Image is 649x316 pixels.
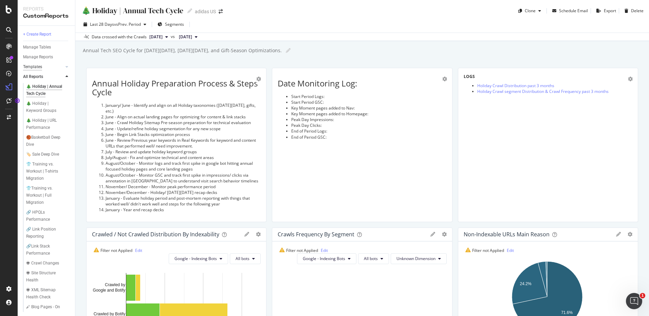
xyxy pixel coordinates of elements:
a: 🕷 XML Sitemap Health Check [26,287,70,301]
span: Filter not Applied [279,248,318,253]
div: CustomReports [23,12,70,20]
div: 🏷️ Sale Deep Dive [26,151,59,158]
span: Filter not Applied [465,248,504,253]
span: Google - Indexing Bots [303,256,345,261]
a: 🔗Link Stack Performance [26,243,70,257]
div: Tooltip anchor [14,98,20,104]
a: 👕 Training vs. Workout | T-shirts Migration [26,161,70,182]
button: Unknown Dimension [391,253,447,264]
span: All bots [364,256,378,261]
iframe: Intercom live chat [626,293,642,309]
div: Manage Tables [23,44,51,51]
button: Export [594,5,616,16]
button: Segments [155,19,187,30]
a: Edit [135,248,142,253]
div: gear [442,77,447,81]
li: June - Review Previous year keywords in Real Keywords for keyword and content URLs that performed... [106,137,261,149]
button: Schedule Email [550,5,588,16]
div: Delete [631,8,644,14]
button: Google - Indexing Bots [169,253,228,264]
a: Edit [507,248,514,253]
div: 🕷 Crawl Changes [26,260,59,267]
li: Key Moment pages added to Nav: [291,105,446,111]
text: Crawled by [105,282,125,287]
div: 🕷 XML Sitemap Health Check [26,287,66,301]
div: 🔗 Link Position Reporting [26,226,65,240]
button: [DATE] [176,33,200,41]
div: Annual Holiday Preparation Process & Steps Cycle January/ June - Identify and align on all Holida... [86,68,266,222]
button: Last 28 DaysvsPrev. Period [81,19,149,30]
span: vs [171,34,176,40]
i: Edit report name [286,48,291,53]
div: Annual Tech SEO Cycle for [DATE][DATE], [DATE][DATE], and Gift-Season Optimizations. [82,47,282,54]
li: January - Year end recap decks [106,207,261,213]
button: Clone [516,5,544,16]
span: 2025 Sep. 2nd [149,34,163,40]
a: 🔗 Link Position Reporting [26,226,70,240]
span: Filter not Applied [94,248,132,253]
span: vs Prev. Period [114,21,141,27]
div: arrow-right-arrow-left [219,9,223,14]
div: 🔗Link Stack Performance [26,243,65,257]
div: 🎄 Holiday | Keyword Groups [26,100,65,114]
div: Export [604,8,616,14]
strong: LOGS [464,74,475,79]
h1: Annual Holiday Preparation Process & Steps Cycle [92,79,261,97]
text: 24.2% [520,281,531,286]
a: 🎄 Holiday | Keyword Groups [26,100,70,114]
span: Last 28 Days [90,21,114,27]
div: Data crossed with the Crawls [92,34,147,40]
button: Google - Indexing Bots [297,253,356,264]
div: 🎄 Holiday | URL Performance [26,117,66,131]
div: Templates [23,63,42,71]
li: November/December - Holiday/ [DATE][DATE] recap decks [106,190,261,195]
div: Date Monitoring Log: Start Period Logs: Start Period GSC: Key Moment pages added to Nav: Key Mome... [272,68,452,222]
li: Key Moment pages added to Homepage: [291,111,446,117]
li: Start Period Logs: [291,94,446,99]
div: 👕 Training vs. Workout | T-shirts Migration [26,161,67,182]
a: Manage Reports [23,54,70,61]
li: Peak Day Impressions: [291,117,446,122]
div: gear [628,232,632,237]
a: 👕Training vs. Workout | Full Migration [26,185,70,206]
a: Edit [321,248,328,253]
div: 🎄 Holiday | Annual Tech Cycle [26,83,66,97]
div: + Create Report [23,31,51,38]
span: Google - Indexing Bots [174,256,217,261]
li: June - Update/refine holiday segmentation for any new scope [106,126,261,132]
button: All bots [230,253,261,264]
li: July - Review and update holiday keyword groups [106,149,261,155]
span: 2025 Aug. 5th [179,34,192,40]
a: All Reports [23,73,63,80]
li: January - Evaluate holiday period and post-mortem reporting with things that worked well/ didn't ... [106,195,261,207]
li: November/ December - Monitor peak performance period [106,184,261,190]
li: Peak Day Clicks: [291,122,446,128]
text: 71.6% [561,310,573,315]
button: All bots [358,253,389,264]
span: Segments [165,21,184,27]
a: 🎄 Holiday | URL Performance [26,117,70,131]
div: 🎄 Holiday | Annual Tech Cycle [81,5,183,16]
li: August/October - Monitor GSC and track first spike in impressions/ clicks via annotation in [GEOG... [106,172,261,184]
div: Schedule Email [559,8,588,14]
div: 🏀Basketball Deep Dive [26,134,64,148]
li: June - Crawl Holiday Sitemap Pre-season preparation for technical evaluation [106,120,261,125]
a: + Create Report [23,31,70,38]
div: Crawls Frequency By Segment [278,231,354,238]
li: June - Begin Link Stacks optimization process [106,132,261,137]
div: gear [442,232,447,237]
div: LOGS Holiday Crawl Distribution past 3 months Holiday Crawl segment Distribution & Crawl Frequenc... [458,68,638,222]
div: Non-Indexable URLs Main Reason [464,231,550,238]
div: Manage Reports [23,54,53,61]
div: 🔗 HPQLs Performance [26,209,64,223]
span: 1 [640,293,645,298]
li: End of Period GSC: [291,134,446,140]
i: Edit report name [187,8,192,13]
span: Unknown Dimension [396,256,435,261]
h1: Date Monitoring Log: [278,79,446,88]
a: 🕷 Site Structure Health [26,270,70,284]
a: Holiday Crawl segment Distribution & Crawl Frequency past 3 months [477,88,609,94]
div: adidas US [195,8,216,15]
a: Manage Tables [23,44,70,51]
li: Start Period GSC: [291,99,446,105]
